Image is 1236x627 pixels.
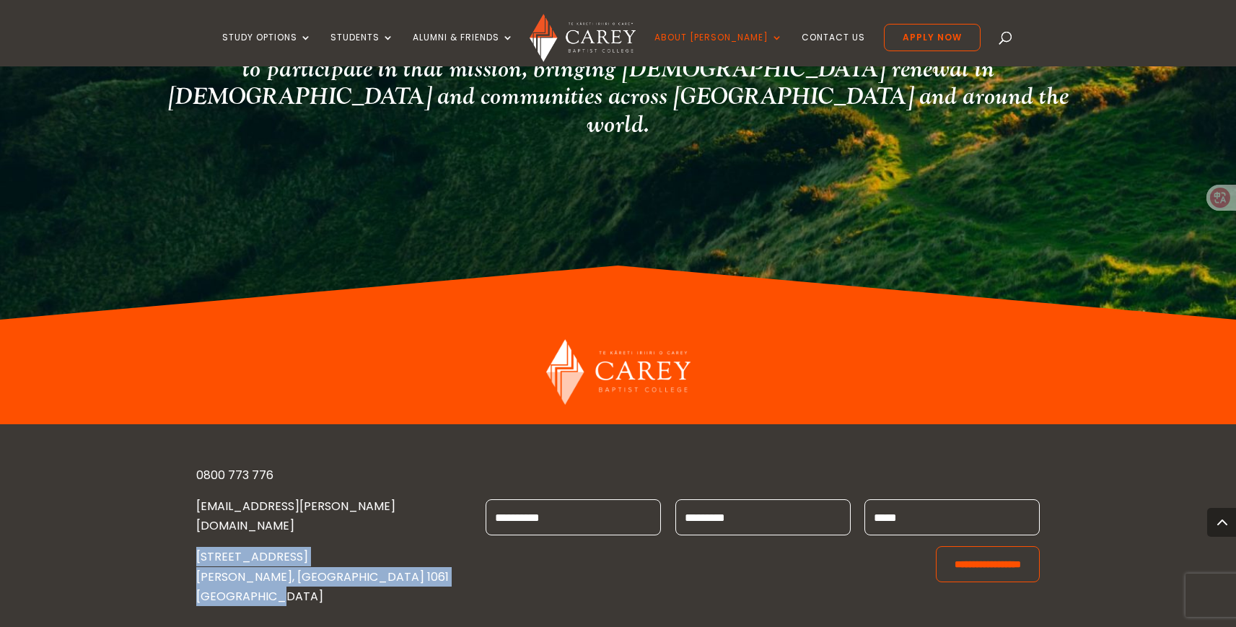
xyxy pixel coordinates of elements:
[413,32,514,66] a: Alumni & Friends
[546,393,691,409] a: Carey Baptist College
[884,24,981,51] a: Apply Now
[196,498,395,534] a: [EMAIL_ADDRESS][PERSON_NAME][DOMAIN_NAME]
[330,32,394,66] a: Students
[546,339,691,405] img: Carey Baptist College
[802,32,865,66] a: Contact Us
[196,547,461,606] p: [STREET_ADDRESS] [PERSON_NAME], [GEOGRAPHIC_DATA] 1061 [GEOGRAPHIC_DATA]
[654,32,783,66] a: About [PERSON_NAME]
[530,14,636,62] img: Carey Baptist College
[222,32,312,66] a: Study Options
[196,467,273,483] a: 0800 773 776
